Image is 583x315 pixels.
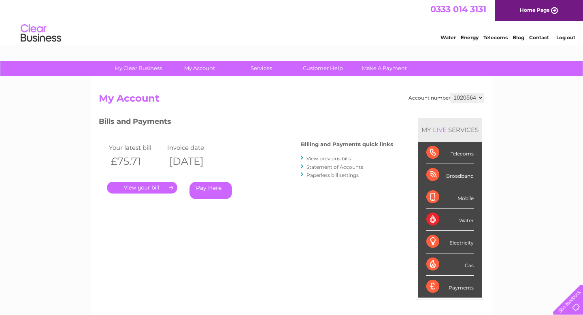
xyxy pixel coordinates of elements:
h4: Billing and Payments quick links [301,141,393,147]
a: View previous bills [306,155,351,162]
div: Account number [409,93,484,102]
a: My Account [166,61,233,76]
div: Mobile [426,186,474,209]
a: 0333 014 3131 [430,4,486,14]
a: Make A Payment [351,61,418,76]
h2: My Account [99,93,484,108]
div: Water [426,209,474,231]
div: Telecoms [426,142,474,164]
div: LIVE [431,126,448,134]
a: Energy [461,34,479,40]
div: Gas [426,253,474,276]
div: MY SERVICES [418,118,482,141]
a: Telecoms [483,34,508,40]
a: Contact [529,34,549,40]
td: Invoice date [165,142,223,153]
td: Your latest bill [107,142,165,153]
a: . [107,182,177,194]
h3: Bills and Payments [99,116,393,130]
a: My Clear Business [105,61,172,76]
a: Customer Help [289,61,356,76]
a: Water [440,34,456,40]
div: Broadband [426,164,474,186]
a: Blog [513,34,524,40]
a: Log out [556,34,575,40]
div: Payments [426,276,474,298]
a: Statement of Accounts [306,164,363,170]
img: logo.png [20,21,62,46]
a: Paperless bill settings [306,172,359,178]
div: Clear Business is a trading name of Verastar Limited (registered in [GEOGRAPHIC_DATA] No. 3667643... [101,4,483,39]
a: Pay Here [189,182,232,199]
a: Services [228,61,295,76]
th: £75.71 [107,153,165,170]
div: Electricity [426,231,474,253]
th: [DATE] [165,153,223,170]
